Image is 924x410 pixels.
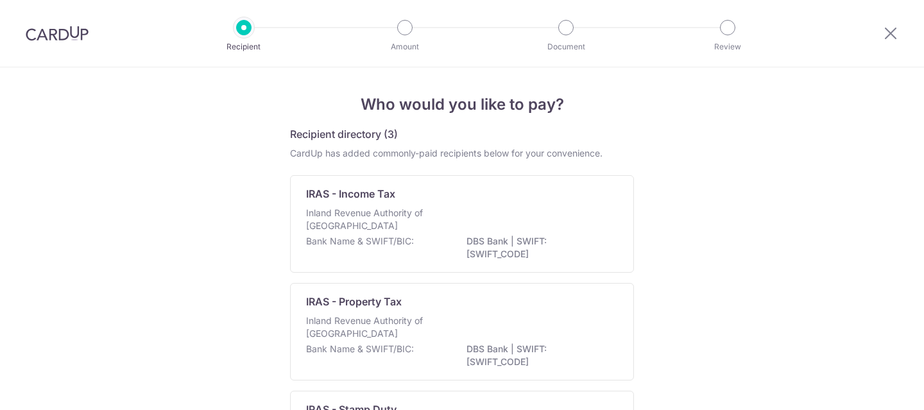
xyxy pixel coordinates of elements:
p: Inland Revenue Authority of [GEOGRAPHIC_DATA] [306,314,442,340]
h4: Who would you like to pay? [290,93,634,116]
p: Inland Revenue Authority of [GEOGRAPHIC_DATA] [306,207,442,232]
p: Document [518,40,613,53]
p: Bank Name & SWIFT/BIC: [306,235,414,248]
p: Amount [357,40,452,53]
p: IRAS - Property Tax [306,294,402,309]
div: CardUp has added commonly-paid recipients below for your convenience. [290,147,634,160]
p: Review [680,40,775,53]
p: IRAS - Income Tax [306,186,395,201]
p: DBS Bank | SWIFT: [SWIFT_CODE] [466,343,610,368]
p: Bank Name & SWIFT/BIC: [306,343,414,355]
h5: Recipient directory (3) [290,126,398,142]
p: DBS Bank | SWIFT: [SWIFT_CODE] [466,235,610,261]
iframe: Opens a widget where you can find more information [841,372,911,404]
img: CardUp [26,26,89,41]
p: Recipient [196,40,291,53]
